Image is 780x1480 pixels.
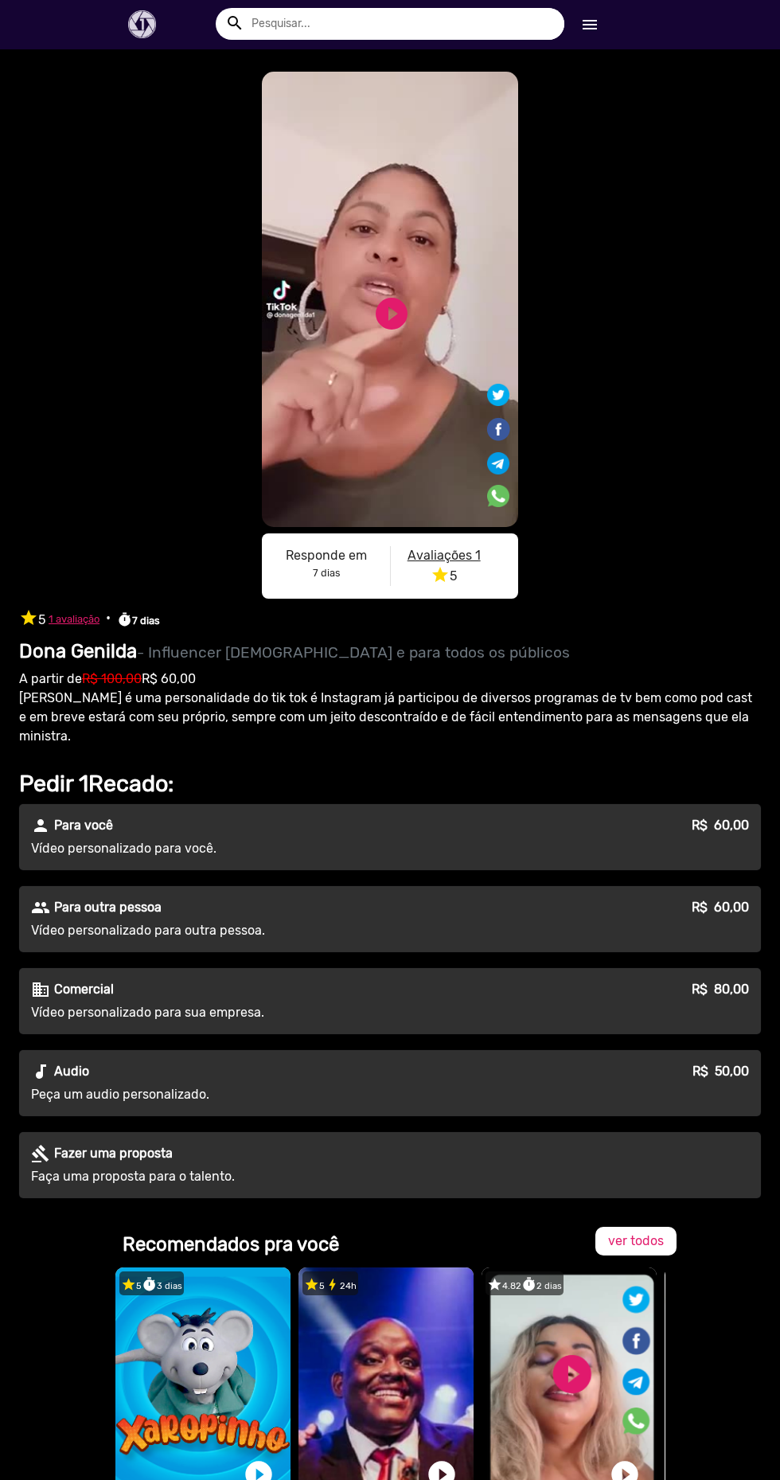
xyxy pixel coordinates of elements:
[123,1233,339,1255] b: Recomendados pra você
[580,15,599,34] mat-icon: Início
[487,452,509,474] img: Compartilhe no telegram
[487,482,509,498] i: Share on WhatsApp
[19,612,45,627] span: 5
[132,615,160,627] b: 7 dias
[82,671,142,686] s: R$ 100,00
[19,770,761,798] h2: Pedir 1Recado:
[692,1062,749,1081] p: R$ 50,00
[31,1144,50,1163] mat-icon: gavel
[117,612,132,627] small: timer
[54,1062,89,1081] p: Audio
[128,10,156,38] img: Vídeos de famosos, vídeos personalizados de famosos, vídeos de celebridades, celebridades, presen...
[137,643,570,662] small: - Influencer [DEMOGRAPHIC_DATA] e para todos os públicos
[54,1144,173,1163] p: Fazer uma proposta
[31,1085,533,1104] p: Peça um audio personalizado.
[313,567,341,579] b: 7 dias
[31,1062,50,1081] mat-icon: audiotrack
[54,816,113,835] p: Para você
[431,565,450,584] i: star
[31,839,533,858] p: Vídeo personalizado para você.
[19,689,761,746] p: [PERSON_NAME] é uma personalidade do tik tok é Instagram já participou de diversos programas de t...
[117,608,132,627] i: timer
[692,898,749,917] p: R$ 60,00
[31,921,533,940] p: Vídeo personalizado para outra pessoa.
[19,608,38,627] i: star
[54,898,162,917] p: Para outra pessoa
[142,671,196,686] span: R$ 60,00
[564,10,615,38] button: Início
[692,816,749,835] p: R$ 60,00
[19,640,137,662] b: Dona Genilda
[692,980,749,999] p: R$ 80,00
[431,568,457,584] span: 5
[31,1003,533,1022] p: Vídeo personalizado para sua empresa.
[487,384,509,406] img: Compartilhe no twitter
[49,613,99,625] u: 1 avaliação
[19,670,761,689] div: A partir de
[262,72,518,527] video: S1RECADO vídeos dedicados para fãs e empresas
[54,980,114,999] p: Comercial
[216,8,267,37] button: Buscar talento
[408,548,481,563] u: Avaliações 1
[275,546,378,565] p: Responde em
[486,416,511,431] i: Share on Facebook
[31,816,50,835] mat-icon: person
[486,416,511,442] img: Compartilhe no facebook
[31,898,50,917] mat-icon: people
[240,8,564,40] input: Pesquisar...
[31,1167,533,1186] p: Faça uma proposta para o talento.
[372,295,411,333] a: play_circle_filled
[106,608,111,627] p: •
[487,485,509,507] img: Compartilhe no whatsapp
[487,450,509,465] i: Share on Telegram
[225,14,244,33] mat-icon: Buscar talento
[31,980,50,999] mat-icon: business
[608,1233,664,1248] span: ver todos
[487,387,509,402] i: Share on Twitter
